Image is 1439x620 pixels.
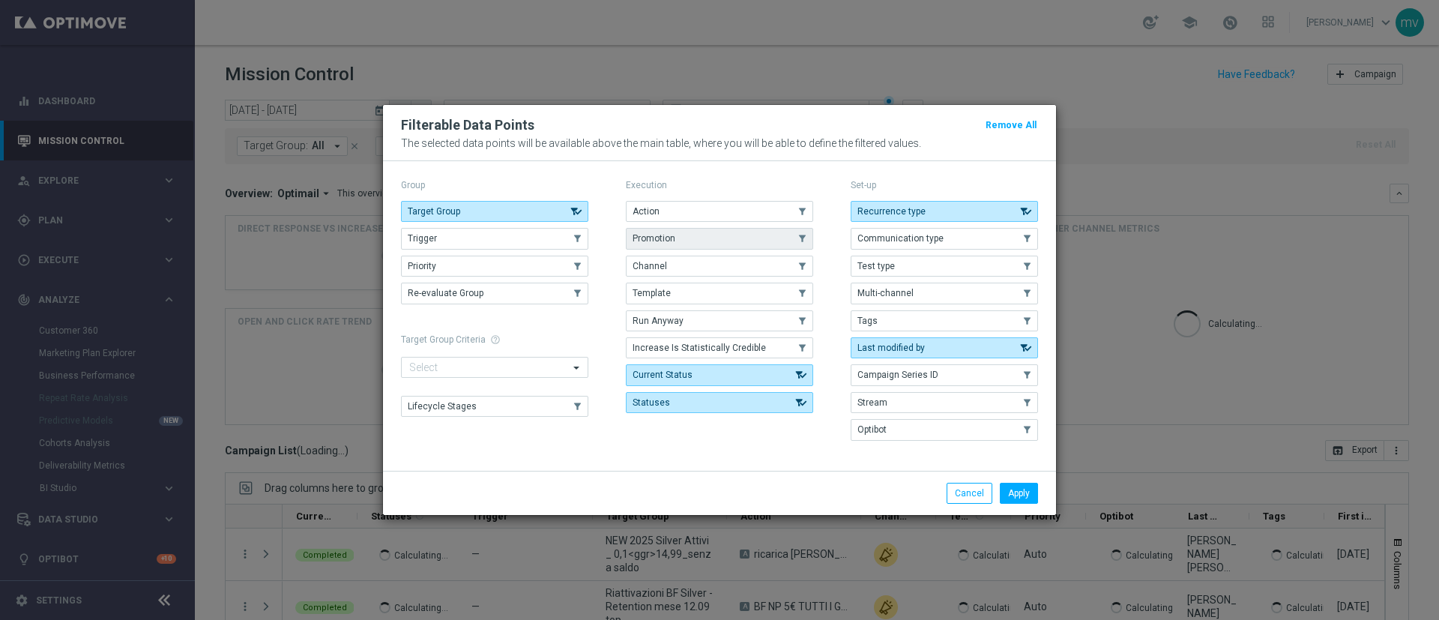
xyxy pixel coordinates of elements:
[1000,483,1038,504] button: Apply
[633,343,766,353] span: Increase Is Statistically Credible
[626,179,813,191] p: Execution
[408,233,437,244] span: Trigger
[401,334,588,345] h1: Target Group Criteria
[408,206,460,217] span: Target Group
[857,343,925,353] span: Last modified by
[851,179,1038,191] p: Set-up
[851,228,1038,249] button: Communication type
[626,310,813,331] button: Run Anyway
[401,201,588,222] button: Target Group
[984,117,1038,133] button: Remove All
[851,283,1038,304] button: Multi-channel
[401,396,588,417] button: Lifecycle Stages
[401,256,588,277] button: Priority
[401,228,588,249] button: Trigger
[851,256,1038,277] button: Test type
[857,233,944,244] span: Communication type
[401,179,588,191] p: Group
[633,233,675,244] span: Promotion
[408,401,477,412] span: Lifecycle Stages
[857,370,938,380] span: Campaign Series ID
[857,288,914,298] span: Multi-channel
[857,316,878,326] span: Tags
[633,288,671,298] span: Template
[633,370,693,380] span: Current Status
[947,483,992,504] button: Cancel
[626,228,813,249] button: Promotion
[490,334,501,345] span: help_outline
[633,316,684,326] span: Run Anyway
[851,392,1038,413] button: Stream
[851,419,1038,440] button: Optibot
[851,310,1038,331] button: Tags
[626,283,813,304] button: Template
[626,256,813,277] button: Channel
[401,137,1038,149] p: The selected data points will be available above the main table, where you will be able to define...
[857,261,895,271] span: Test type
[626,364,813,385] button: Current Status
[851,201,1038,222] button: Recurrence type
[857,424,887,435] span: Optibot
[401,116,534,134] h2: Filterable Data Points
[626,337,813,358] button: Increase Is Statistically Credible
[857,397,887,408] span: Stream
[851,364,1038,385] button: Campaign Series ID
[633,261,667,271] span: Channel
[408,288,483,298] span: Re-evaluate Group
[851,337,1038,358] button: Last modified by
[626,392,813,413] button: Statuses
[633,397,670,408] span: Statuses
[626,201,813,222] button: Action
[408,261,436,271] span: Priority
[857,206,926,217] span: Recurrence type
[401,283,588,304] button: Re-evaluate Group
[633,206,660,217] span: Action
